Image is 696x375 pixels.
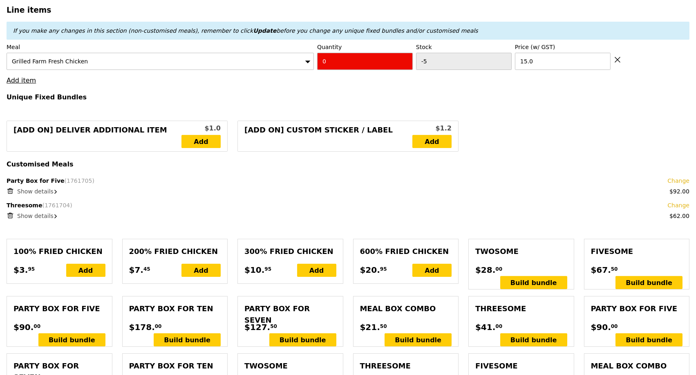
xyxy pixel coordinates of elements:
[475,321,495,333] span: $41.
[154,333,221,346] div: Build bundle
[412,264,452,277] div: Add
[385,333,452,346] div: Build bundle
[244,321,270,333] span: $127.
[360,264,380,276] span: $20.
[495,323,502,330] span: 00
[244,264,264,276] span: $10.
[667,177,689,185] a: Change
[416,43,512,51] label: Stock
[7,6,689,14] h3: Line items
[269,333,336,346] div: Build bundle
[129,264,143,276] span: $7.
[244,360,336,372] div: Twosome
[7,76,36,84] a: Add item
[13,246,105,257] div: 100% Fried Chicken
[475,303,567,314] div: Threesome
[65,177,94,184] span: (1761705)
[181,124,221,133] div: $1.0
[13,303,105,314] div: Party Box for Five
[7,160,689,168] h4: Customised Meals
[13,124,181,148] div: [Add on] Deliver Additional Item
[360,246,452,257] div: 600% Fried Chicken
[129,246,221,257] div: 200% Fried Chicken
[244,124,412,148] div: [Add on] Custom Sticker / Label
[7,43,314,51] label: Meal
[412,124,452,133] div: $1.2
[66,264,105,277] div: Add
[591,321,611,333] span: $90.
[264,266,271,272] span: 95
[38,333,105,346] div: Build bundle
[591,264,611,276] span: $67.
[475,360,567,372] div: Fivesome
[611,266,618,272] span: 50
[34,323,40,330] span: 00
[475,246,567,257] div: Twosome
[244,303,336,326] div: Party Box for Seven
[129,321,155,333] span: $178.
[253,27,276,34] b: Update
[155,323,162,330] span: 00
[591,360,683,372] div: Meal Box Combo
[13,27,478,34] em: If you make any changes in this section (non-customised meals), remember to click before you chan...
[7,93,689,101] h4: Unique Fixed Bundles
[495,266,502,272] span: 00
[270,323,277,330] span: 50
[360,321,380,333] span: $21.
[667,201,689,209] a: Change
[181,135,221,148] a: Add
[515,43,611,51] label: Price (w/ GST)
[12,58,88,65] span: Grilled Farm Fresh Chicken
[412,135,452,148] a: Add
[13,264,28,276] span: $3.
[475,264,495,276] span: $28.
[244,246,336,257] div: 300% Fried Chicken
[28,266,35,272] span: 95
[611,323,618,330] span: 00
[297,264,336,277] div: Add
[500,333,567,346] div: Build bundle
[129,360,221,372] div: Party Box for Ten
[360,360,452,372] div: Threesome
[669,187,689,195] div: $92.00
[380,323,387,330] span: 50
[17,188,54,195] span: Show details
[360,303,452,314] div: Meal Box Combo
[591,303,683,314] div: Party Box for Five
[669,212,689,220] div: $62.00
[13,321,34,333] span: $90.
[615,333,683,346] div: Build bundle
[500,276,567,289] div: Build bundle
[17,213,54,219] span: Show details
[143,266,150,272] span: 45
[7,201,689,209] div: Threesome
[591,246,683,257] div: Fivesome
[317,43,413,51] label: Quantity
[615,276,683,289] div: Build bundle
[380,266,387,272] span: 95
[42,202,72,209] span: (1761704)
[7,177,689,185] div: Party Box for Five
[129,303,221,314] div: Party Box for Ten
[181,264,221,277] div: Add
